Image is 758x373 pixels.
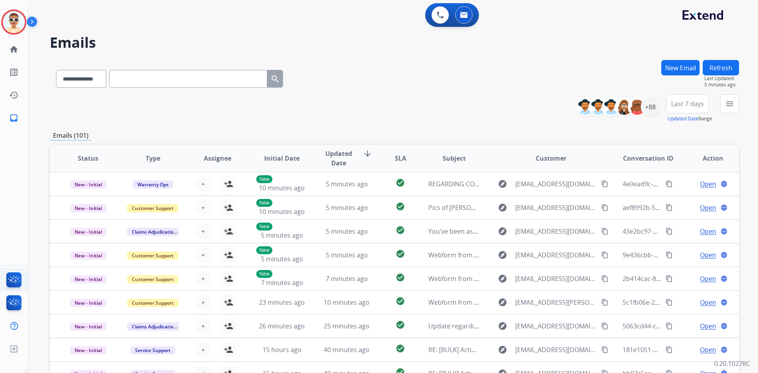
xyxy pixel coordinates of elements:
[261,255,303,263] span: 5 minutes ago
[127,251,178,260] span: Customer Support
[201,274,205,283] span: +
[661,60,700,75] button: New Email
[623,251,743,259] span: 9e436cbb-a1c5-4798-8d68-7afa36ecd09d
[428,203,578,212] span: Pics of [PERSON_NAME] Desk Chair- Linen H200-07
[224,274,233,283] mat-icon: person_add
[324,345,370,354] span: 40 minutes ago
[127,275,178,283] span: Customer Support
[127,204,178,212] span: Customer Support
[256,270,272,278] p: New
[326,180,368,188] span: 5 minutes ago
[70,204,107,212] span: New - Initial
[720,275,728,282] mat-icon: language
[256,246,272,254] p: New
[428,180,660,188] span: REGARDING CONTRACT ID 22501457-3b37-4cb4-85af-252ba79e177f - 79387586
[700,250,716,260] span: Open
[396,202,405,211] mat-icon: check_circle
[326,274,368,283] span: 7 minutes ago
[9,113,19,123] mat-icon: inbox
[601,228,608,235] mat-icon: content_copy
[256,223,272,231] p: New
[666,346,673,353] mat-icon: content_copy
[9,90,19,100] mat-icon: history
[720,204,728,211] mat-icon: language
[326,227,368,236] span: 5 minutes ago
[428,227,677,236] span: You've been assigned a new service order: 04c9c488-b13a-4d9c-bc0a-7012255332e0
[443,154,466,163] span: Subject
[396,320,405,330] mat-icon: check_circle
[195,176,211,192] button: +
[428,274,607,283] span: Webform from [EMAIL_ADDRESS][DOMAIN_NAME] on [DATE]
[720,299,728,306] mat-icon: language
[270,74,280,84] mat-icon: search
[324,322,370,330] span: 25 minutes ago
[201,203,205,212] span: +
[700,274,716,283] span: Open
[700,298,716,307] span: Open
[668,115,712,122] span: Range
[78,154,98,163] span: Status
[396,225,405,235] mat-icon: check_circle
[259,298,305,307] span: 23 minutes ago
[601,346,608,353] mat-icon: content_copy
[720,251,728,259] mat-icon: language
[623,345,745,354] span: 181e1051-7a10-47b1-a308-ec87d7646125
[720,322,728,330] mat-icon: language
[259,322,305,330] span: 26 minutes ago
[666,94,709,113] button: Last 7 days
[700,203,716,212] span: Open
[256,175,272,183] p: New
[395,154,406,163] span: SLA
[704,82,739,88] span: 5 minutes ago
[70,346,107,354] span: New - Initial
[703,60,739,75] button: Refresh
[264,154,300,163] span: Initial Date
[130,346,175,354] span: Service Support
[601,299,608,306] mat-icon: content_copy
[428,298,656,307] span: Webform from [EMAIL_ADDRESS][PERSON_NAME][DOMAIN_NAME] on [DATE]
[674,144,739,172] th: Action
[396,296,405,306] mat-icon: check_circle
[127,299,178,307] span: Customer Support
[515,298,597,307] span: [EMAIL_ADDRESS][PERSON_NAME][DOMAIN_NAME]
[428,322,730,330] span: Update regarding your fulfillment method for Service Order: 59884994-fd81-4b34-84a2-360c090a1463
[536,154,567,163] span: Customer
[396,344,405,353] mat-icon: check_circle
[623,298,743,307] span: 5c1fb06e-253b-416c-b8bc-4444bdafe3d0
[224,321,233,331] mat-icon: person_add
[70,275,107,283] span: New - Initial
[326,251,368,259] span: 5 minutes ago
[70,180,107,189] span: New - Initial
[195,342,211,358] button: +
[70,228,107,236] span: New - Initial
[601,275,608,282] mat-icon: content_copy
[70,299,107,307] span: New - Initial
[224,227,233,236] mat-icon: person_add
[396,273,405,282] mat-icon: check_circle
[3,11,25,33] img: avatar
[666,251,673,259] mat-icon: content_copy
[224,345,233,354] mat-icon: person_add
[498,203,507,212] mat-icon: explore
[224,250,233,260] mat-icon: person_add
[127,228,181,236] span: Claims Adjudication
[601,251,608,259] mat-icon: content_copy
[9,67,19,77] mat-icon: list_alt
[201,321,205,331] span: +
[668,116,698,122] button: Updated Date
[261,278,303,287] span: 7 minutes ago
[515,227,597,236] span: [EMAIL_ADDRESS][DOMAIN_NAME]
[498,250,507,260] mat-icon: explore
[700,345,716,354] span: Open
[623,154,674,163] span: Conversation ID
[720,346,728,353] mat-icon: language
[324,298,370,307] span: 10 minutes ago
[498,227,507,236] mat-icon: explore
[256,199,272,207] p: New
[671,102,704,105] span: Last 7 days
[259,184,305,192] span: 10 minutes ago
[666,228,673,235] mat-icon: content_copy
[50,35,739,51] h2: Emails
[428,345,628,354] span: RE: [BULK] Action required: Extend claim approved for replacement
[498,274,507,283] mat-icon: explore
